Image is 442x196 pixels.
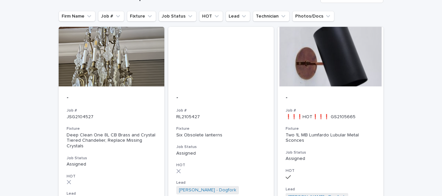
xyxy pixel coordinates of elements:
[67,108,156,113] h3: Job #
[199,11,223,22] button: HOT
[286,187,375,192] h3: Lead
[286,156,375,162] p: Assigned
[286,150,375,155] h3: Job Status
[176,180,266,185] h3: Lead
[253,11,290,22] button: Technician
[67,94,156,102] p: -
[176,151,266,156] p: Assigned
[98,11,124,22] button: Job #
[179,187,236,193] a: [PERSON_NAME] - Dogfork
[226,11,250,22] button: Lead
[67,156,156,161] h3: Job Status
[292,11,334,22] button: Photos/Docs
[286,108,375,113] h3: Job #
[176,132,266,138] div: Six Obsolete lanterns
[176,108,266,113] h3: Job #
[127,11,156,22] button: Fixture
[176,163,266,168] h3: HOT
[286,114,375,120] p: ❗❗❗HOT❗❗❗ GS2105665
[176,114,266,120] p: RL2105427
[67,132,156,149] div: Deep Clean One 8L CB Brass and Crystal Tiered Chandelier, Replace Missing Crystals
[176,126,266,131] h3: Fixture
[67,126,156,131] h3: Fixture
[176,94,266,102] p: -
[59,11,95,22] button: Firm Name
[67,174,156,179] h3: HOT
[67,114,156,120] p: JSG2104527
[67,162,156,167] p: Assigned
[286,168,375,173] h3: HOT
[176,144,266,150] h3: Job Status
[286,94,375,102] p: -
[159,11,196,22] button: Job Status
[286,132,375,144] div: Two 1L MB Lumfardo Lubular Metal Sconces
[286,126,375,131] h3: Fixture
